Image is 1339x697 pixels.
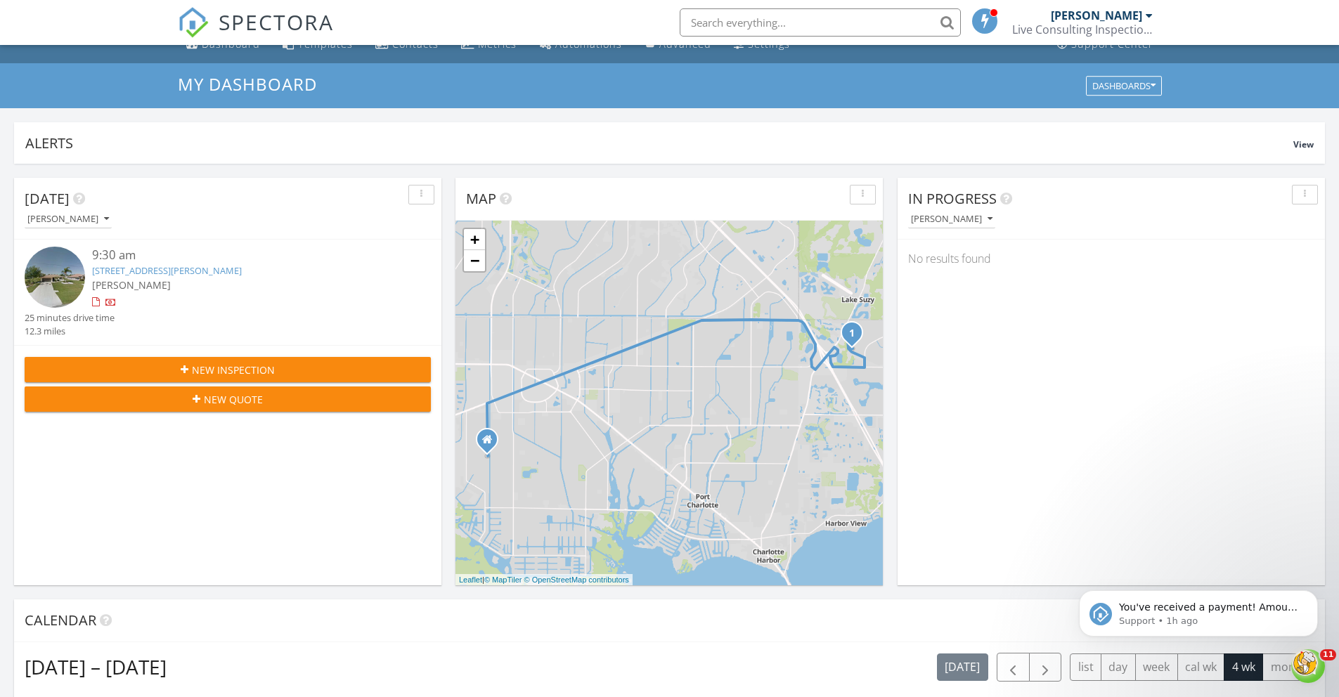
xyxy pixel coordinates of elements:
[1051,8,1142,22] div: [PERSON_NAME]
[464,250,485,271] a: Zoom out
[1291,649,1325,683] iframe: Intercom live chat
[1101,653,1136,681] button: day
[849,329,855,339] i: 1
[178,72,317,96] span: My Dashboard
[25,311,115,325] div: 25 minutes drive time
[25,210,112,229] button: [PERSON_NAME]
[204,392,263,407] span: New Quote
[178,19,334,48] a: SPECTORA
[852,332,860,341] div: 327 Casale G St, Punta Gorda, FL 33983
[484,575,522,584] a: © MapTiler
[487,439,496,448] div: 17231 CLiff Avenue, Port Charlotte FL 33948
[1029,653,1062,682] button: Next
[25,653,167,681] h2: [DATE] – [DATE]
[1012,22,1153,37] div: Live Consulting Inspections
[92,247,397,264] div: 9:30 am
[455,574,633,586] div: |
[25,611,96,630] span: Calendar
[25,247,431,338] a: 9:30 am [STREET_ADDRESS][PERSON_NAME] [PERSON_NAME] 25 minutes drive time 12.3 miles
[1135,653,1178,681] button: week
[192,363,275,377] span: New Inspection
[524,575,629,584] a: © OpenStreetMap contributors
[1262,653,1314,681] button: month
[1070,653,1101,681] button: list
[25,325,115,338] div: 12.3 miles
[1224,653,1263,681] button: 4 wk
[1320,649,1336,660] span: 11
[1058,561,1339,659] iframe: Intercom notifications message
[92,264,242,277] a: [STREET_ADDRESS][PERSON_NAME]
[1086,76,1162,96] button: Dashboards
[466,189,496,208] span: Map
[908,210,995,229] button: [PERSON_NAME]
[92,278,171,292] span: [PERSON_NAME]
[27,214,109,224] div: [PERSON_NAME]
[25,357,431,382] button: New Inspection
[25,247,85,307] img: streetview
[911,214,992,224] div: [PERSON_NAME]
[908,189,997,208] span: In Progress
[459,575,482,584] a: Leaflet
[1092,81,1156,91] div: Dashboards
[25,386,431,412] button: New Quote
[178,7,209,38] img: The Best Home Inspection Software - Spectora
[25,133,1293,152] div: Alerts
[1177,653,1225,681] button: cal wk
[464,229,485,250] a: Zoom in
[898,240,1325,278] div: No results found
[1293,138,1314,150] span: View
[937,653,988,681] button: [DATE]
[997,653,1030,682] button: Previous
[219,7,334,37] span: SPECTORA
[25,189,70,208] span: [DATE]
[680,8,961,37] input: Search everything...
